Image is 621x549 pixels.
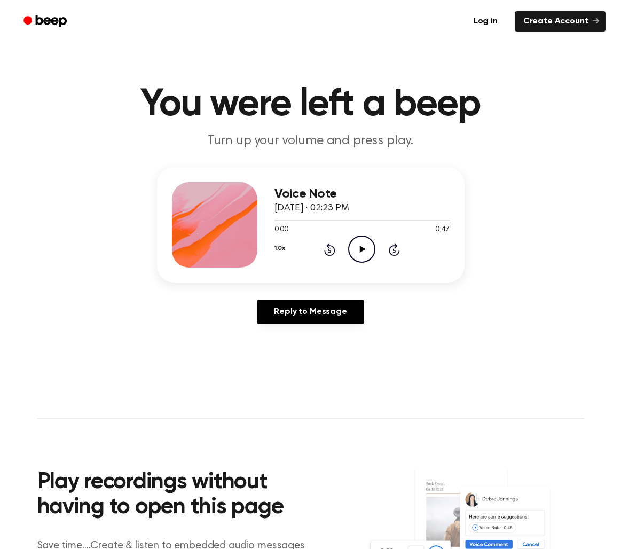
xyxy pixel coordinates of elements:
span: 0:47 [435,224,449,236]
a: Beep [16,11,76,32]
a: Reply to Message [257,300,364,324]
span: 0:00 [274,224,288,236]
h2: Play recordings without having to open this page [37,470,325,521]
h3: Voice Note [274,187,450,201]
h1: You were left a beep [37,85,584,124]
a: Create Account [515,11,606,32]
button: 1.0x [274,239,285,257]
p: Turn up your volume and press play. [106,132,516,150]
a: Log in [463,9,508,34]
span: [DATE] · 02:23 PM [274,203,349,213]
